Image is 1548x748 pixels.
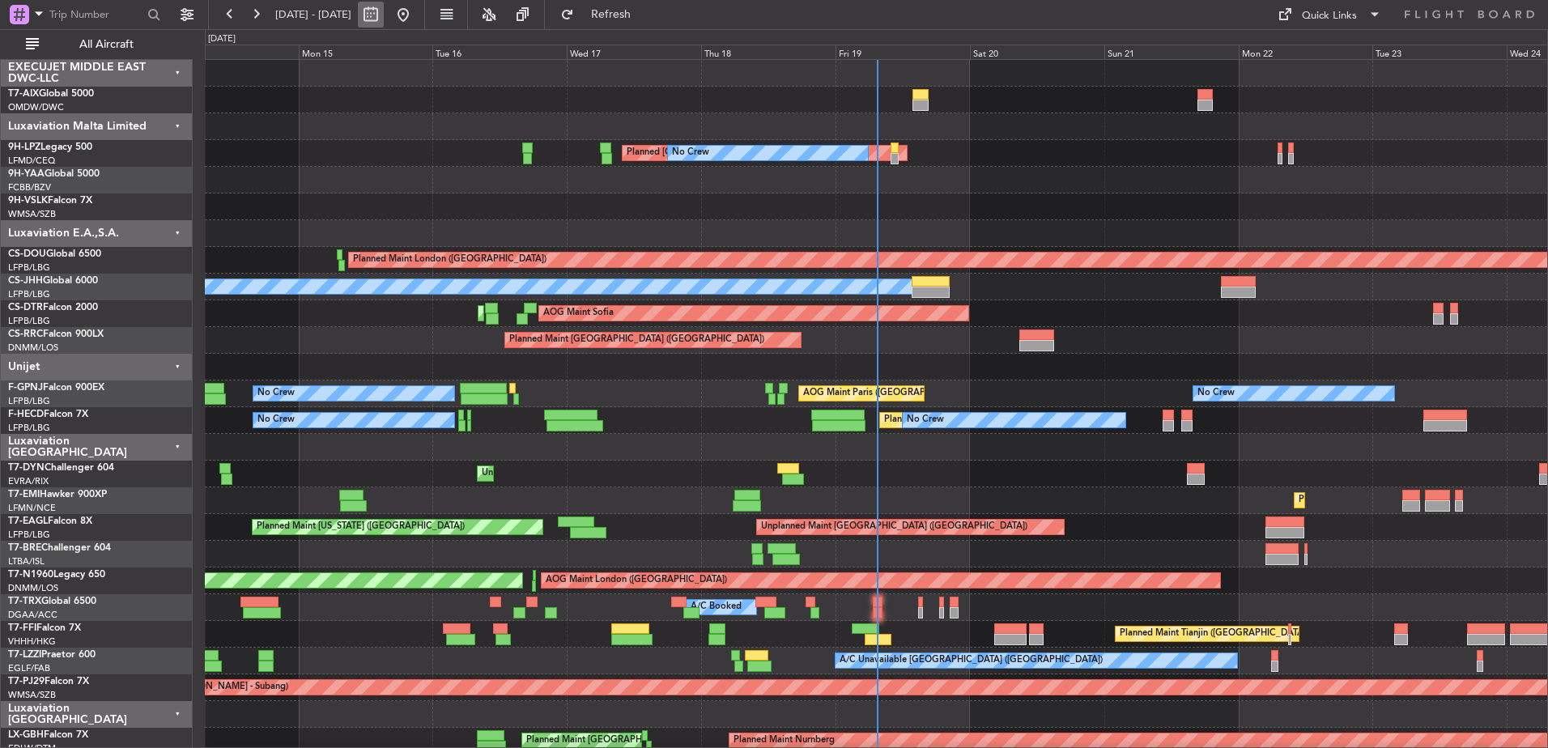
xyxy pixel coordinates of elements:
[701,45,836,59] div: Thu 18
[8,383,43,393] span: F-GPNJ
[8,463,114,473] a: T7-DYNChallenger 604
[8,422,50,434] a: LFPB/LBG
[1372,45,1507,59] div: Tue 23
[8,169,100,179] a: 9H-YAAGlobal 5000
[8,196,48,206] span: 9H-VSLK
[691,595,742,619] div: A/C Booked
[275,7,351,22] span: [DATE] - [DATE]
[8,650,96,660] a: T7-LZZIPraetor 600
[884,408,1139,432] div: Planned Maint [GEOGRAPHIC_DATA] ([GEOGRAPHIC_DATA])
[8,329,43,339] span: CS-RRC
[8,196,92,206] a: 9H-VSLKFalcon 7X
[257,408,295,432] div: No Crew
[8,276,98,286] a: CS-JHHGlobal 6000
[8,543,41,553] span: T7-BRE
[18,32,176,57] button: All Aircraft
[257,381,295,406] div: No Crew
[299,45,433,59] div: Mon 15
[8,597,41,606] span: T7-TRX
[8,597,96,606] a: T7-TRXGlobal 6500
[8,662,50,674] a: EGLF/FAB
[546,568,727,593] div: AOG Maint London ([GEOGRAPHIC_DATA])
[8,677,89,686] a: T7-PJ29Falcon 7X
[8,529,50,541] a: LFPB/LBG
[164,45,299,59] div: Sun 14
[672,141,709,165] div: No Crew
[8,463,45,473] span: T7-DYN
[8,490,107,499] a: T7-EMIHawker 900XP
[8,303,98,312] a: CS-DTRFalcon 2000
[432,45,567,59] div: Tue 16
[8,410,44,419] span: F-HECD
[1269,2,1389,28] button: Quick Links
[8,490,40,499] span: T7-EMI
[1299,488,1453,512] div: Planned Maint [GEOGRAPHIC_DATA]
[8,730,44,740] span: LX-GBH
[840,648,1103,673] div: A/C Unavailable [GEOGRAPHIC_DATA] ([GEOGRAPHIC_DATA])
[8,543,111,553] a: T7-BREChallenger 604
[8,677,45,686] span: T7-PJ29
[8,516,92,526] a: T7-EAGLFalcon 8X
[8,623,36,633] span: T7-FFI
[836,45,970,59] div: Fri 19
[8,181,51,193] a: FCBB/BZV
[8,303,43,312] span: CS-DTR
[8,101,64,113] a: OMDW/DWC
[8,502,56,514] a: LFMN/NCE
[8,650,41,660] span: T7-LZZI
[8,395,50,407] a: LFPB/LBG
[8,89,94,99] a: T7-AIXGlobal 5000
[8,89,39,99] span: T7-AIX
[8,475,49,487] a: EVRA/RIX
[8,623,81,633] a: T7-FFIFalcon 7X
[577,9,645,20] span: Refresh
[8,208,56,220] a: WMSA/SZB
[353,248,546,272] div: Planned Maint London ([GEOGRAPHIC_DATA])
[8,329,104,339] a: CS-RRCFalcon 900LX
[8,249,46,259] span: CS-DOU
[8,635,56,648] a: VHHH/HKG
[627,141,856,165] div: Planned [GEOGRAPHIC_DATA] ([GEOGRAPHIC_DATA])
[8,383,104,393] a: F-GPNJFalcon 900EX
[1197,381,1235,406] div: No Crew
[1302,8,1357,24] div: Quick Links
[8,276,43,286] span: CS-JHH
[8,555,45,567] a: LTBA/ISL
[803,381,973,406] div: AOG Maint Paris ([GEOGRAPHIC_DATA])
[8,169,45,179] span: 9H-YAA
[482,461,689,486] div: Unplanned Maint [GEOGRAPHIC_DATA] (Riga Intl)
[1104,45,1239,59] div: Sun 21
[8,288,50,300] a: LFPB/LBG
[257,515,465,539] div: Planned Maint [US_STATE] ([GEOGRAPHIC_DATA])
[8,142,92,152] a: 9H-LPZLegacy 500
[1239,45,1373,59] div: Mon 22
[543,301,614,325] div: AOG Maint Sofia
[8,142,40,152] span: 9H-LPZ
[208,32,236,46] div: [DATE]
[8,410,88,419] a: F-HECDFalcon 7X
[8,249,101,259] a: CS-DOUGlobal 6500
[761,515,1027,539] div: Unplanned Maint [GEOGRAPHIC_DATA] ([GEOGRAPHIC_DATA])
[8,609,57,621] a: DGAA/ACC
[8,570,53,580] span: T7-N1960
[49,2,142,27] input: Trip Number
[1120,622,1308,646] div: Planned Maint Tianjin ([GEOGRAPHIC_DATA])
[483,301,565,325] div: Planned Maint Sofia
[509,328,764,352] div: Planned Maint [GEOGRAPHIC_DATA] ([GEOGRAPHIC_DATA])
[8,689,56,701] a: WMSA/SZB
[42,39,171,50] span: All Aircraft
[8,261,50,274] a: LFPB/LBG
[970,45,1104,59] div: Sat 20
[553,2,650,28] button: Refresh
[8,155,55,167] a: LFMD/CEQ
[907,408,944,432] div: No Crew
[8,730,88,740] a: LX-GBHFalcon 7X
[8,570,105,580] a: T7-N1960Legacy 650
[8,516,48,526] span: T7-EAGL
[8,342,58,354] a: DNMM/LOS
[8,582,58,594] a: DNMM/LOS
[8,315,50,327] a: LFPB/LBG
[567,45,701,59] div: Wed 17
